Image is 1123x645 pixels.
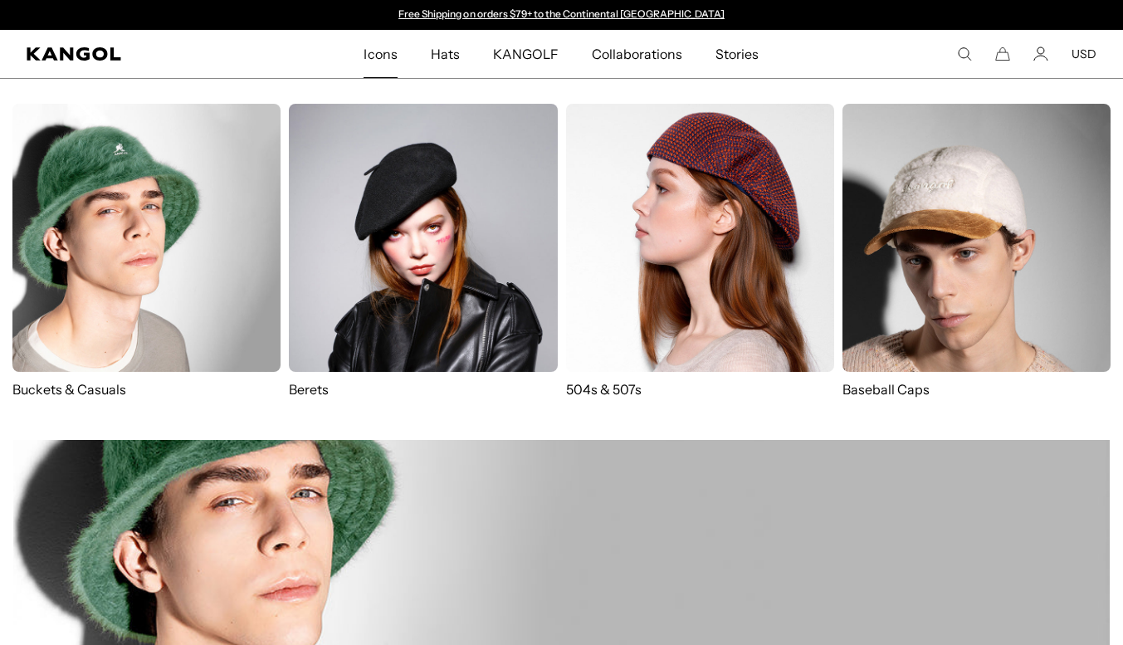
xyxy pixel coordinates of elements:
a: 504s & 507s [566,104,834,398]
a: Kangol [27,47,241,61]
a: KANGOLF [476,30,575,78]
span: Stories [715,30,759,78]
span: KANGOLF [493,30,559,78]
a: Berets [289,104,557,398]
a: Icons [347,30,413,78]
a: Free Shipping on orders $79+ to the Continental [GEOGRAPHIC_DATA] [398,7,725,20]
button: USD [1072,46,1096,61]
span: Hats [431,30,460,78]
div: Announcement [391,8,733,22]
div: 1 of 2 [391,8,733,22]
a: Collaborations [575,30,699,78]
button: Cart [995,46,1010,61]
summary: Search here [957,46,972,61]
p: Berets [289,380,557,398]
a: Account [1033,46,1048,61]
span: Collaborations [592,30,682,78]
a: Stories [699,30,775,78]
span: Icons [364,30,397,78]
p: Baseball Caps [842,380,1111,398]
a: Baseball Caps [842,104,1111,415]
a: Hats [414,30,476,78]
a: Buckets & Casuals [12,104,281,398]
p: 504s & 507s [566,380,834,398]
p: Buckets & Casuals [12,380,281,398]
slideshow-component: Announcement bar [391,8,733,22]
